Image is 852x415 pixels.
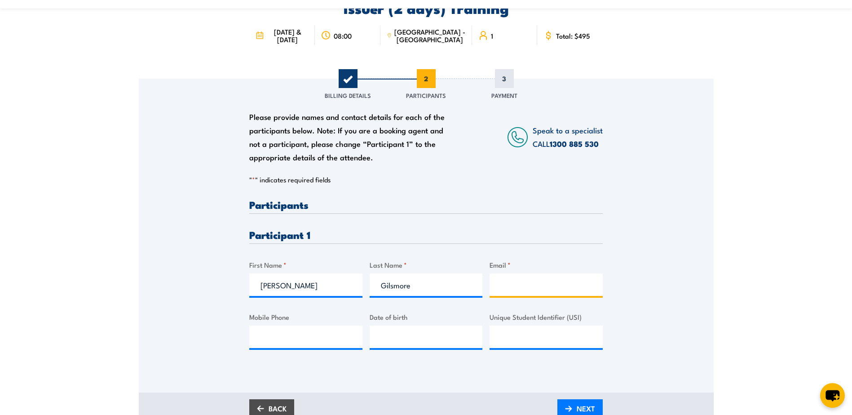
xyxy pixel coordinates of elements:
[491,32,493,40] span: 1
[491,91,517,100] span: Payment
[394,28,466,43] span: [GEOGRAPHIC_DATA] - [GEOGRAPHIC_DATA]
[550,138,599,150] a: 1300 885 530
[820,383,845,408] button: chat-button
[249,199,603,210] h3: Participants
[533,124,603,149] span: Speak to a specialist CALL
[249,110,453,164] div: Please provide names and contact details for each of the participants below. Note: If you are a b...
[249,175,603,184] p: " " indicates required fields
[490,312,603,322] label: Unique Student Identifier (USI)
[370,260,483,270] label: Last Name
[249,230,603,240] h3: Participant 1
[325,91,371,100] span: Billing Details
[556,32,590,40] span: Total: $495
[249,260,362,270] label: First Name
[266,28,308,43] span: [DATE] & [DATE]
[495,69,514,88] span: 3
[339,69,358,88] span: 1
[370,312,483,322] label: Date of birth
[490,260,603,270] label: Email
[334,32,352,40] span: 08:00
[406,91,446,100] span: Participants
[417,69,436,88] span: 2
[249,312,362,322] label: Mobile Phone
